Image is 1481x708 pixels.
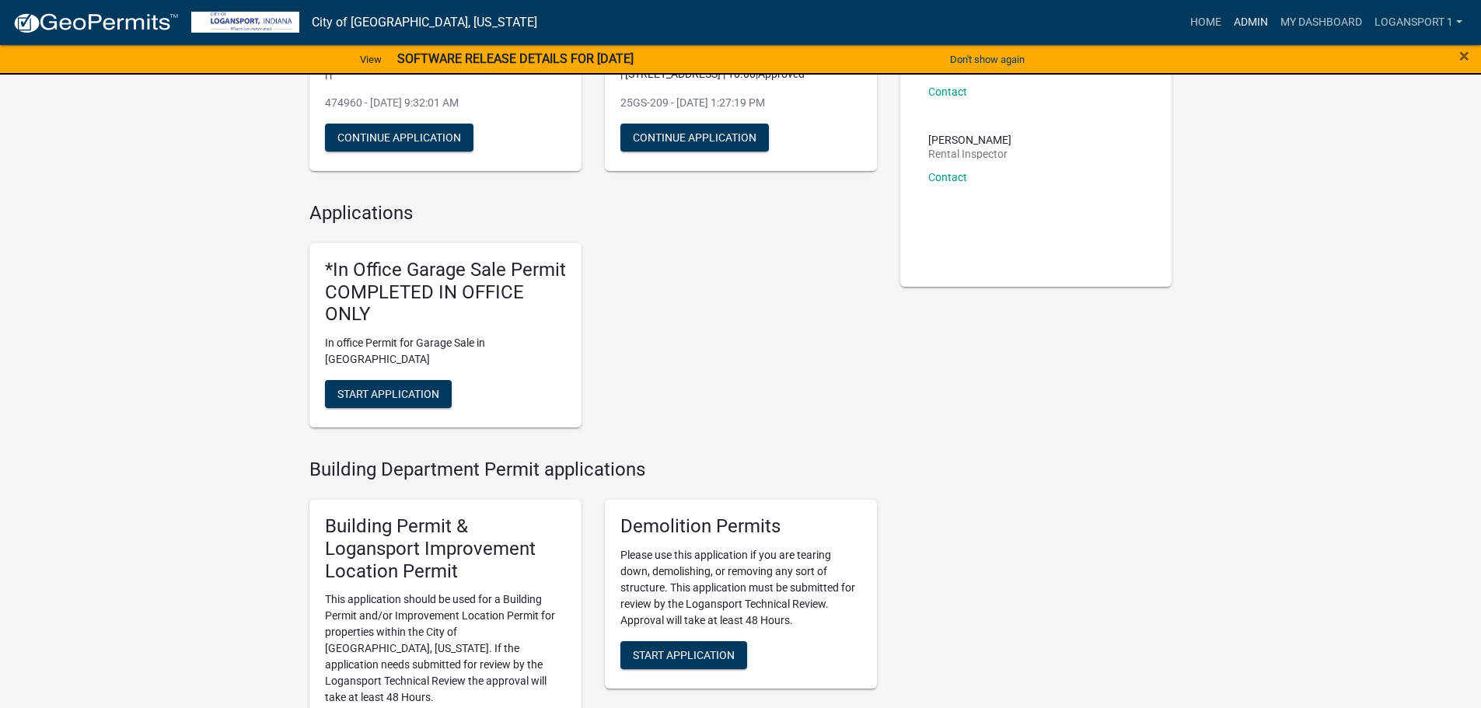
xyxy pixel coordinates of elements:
a: Logansport 1 [1368,8,1469,37]
img: City of Logansport, Indiana [191,12,299,33]
a: Contact [928,171,967,183]
p: 25GS-209 - [DATE] 1:27:19 PM [620,95,861,111]
span: Start Application [337,388,439,400]
button: Close [1459,47,1469,65]
span: × [1459,45,1469,67]
span: Start Application [633,648,735,661]
a: Home [1184,8,1228,37]
h4: Building Department Permit applications [309,459,877,481]
button: Continue Application [325,124,473,152]
h5: Demolition Permits [620,515,861,538]
a: Contact [928,85,967,98]
h4: Applications [309,202,877,225]
button: Don't show again [944,47,1031,72]
h5: *In Office Garage Sale Permit COMPLETED IN OFFICE ONLY [325,259,566,326]
h5: Building Permit & Logansport Improvement Location Permit [325,515,566,582]
a: Admin [1228,8,1274,37]
a: My Dashboard [1274,8,1368,37]
strong: SOFTWARE RELEASE DETAILS FOR [DATE] [397,51,634,66]
a: City of [GEOGRAPHIC_DATA], [US_STATE] [312,9,537,36]
p: Please use this application if you are tearing down, demolishing, or removing any sort of structu... [620,547,861,629]
p: In office Permit for Garage Sale in [GEOGRAPHIC_DATA] [325,335,566,368]
button: Start Application [620,641,747,669]
p: Rental Inspector [928,148,1011,159]
p: This application should be used for a Building Permit and/or Improvement Location Permit for prop... [325,591,566,706]
button: Continue Application [620,124,769,152]
a: View [354,47,388,72]
p: 474960 - [DATE] 9:32:01 AM [325,95,566,111]
p: [PERSON_NAME] [928,134,1011,145]
button: Start Application [325,380,452,408]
